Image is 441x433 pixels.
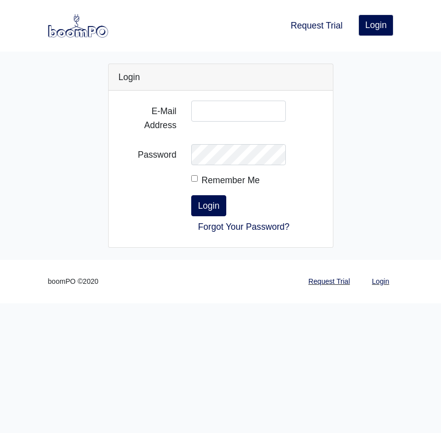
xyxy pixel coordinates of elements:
[109,64,333,91] div: Login
[304,272,354,291] a: Request Trial
[201,173,259,187] label: Remember Me
[111,144,184,165] label: Password
[48,276,99,287] small: boomPO ©2020
[191,195,226,216] button: Login
[358,15,393,36] a: Login
[48,14,108,37] img: boomPO
[287,15,347,37] a: Request Trial
[111,101,184,136] label: E-Mail Address
[368,272,393,291] a: Login
[191,216,296,237] a: Forgot Your Password?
